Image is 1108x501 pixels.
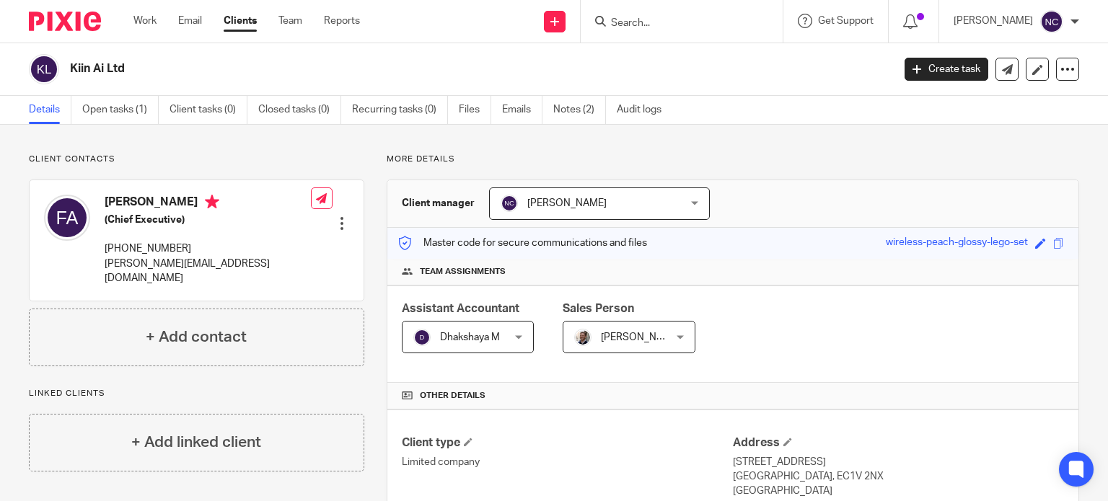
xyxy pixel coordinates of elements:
span: Team assignments [420,266,506,278]
a: Audit logs [617,96,672,124]
span: Sales Person [563,303,634,314]
a: Work [133,14,157,28]
a: Open tasks (1) [82,96,159,124]
input: Search [610,17,739,30]
p: Master code for secure communications and files [398,236,647,250]
span: [PERSON_NAME] [527,198,607,208]
span: Get Support [818,16,874,26]
h4: Client type [402,435,733,451]
h2: Kiin Ai Ltd [70,61,721,76]
p: [GEOGRAPHIC_DATA], EC1V 2NX [733,469,1064,484]
img: svg%3E [501,195,518,212]
img: Matt%20Circle.png [574,329,592,346]
p: [GEOGRAPHIC_DATA] [733,484,1064,498]
img: svg%3E [29,54,59,84]
h5: (Chief Executive) [105,213,311,227]
img: Pixie [29,12,101,31]
a: Emails [502,96,542,124]
span: Dhakshaya M [440,332,500,342]
h4: + Add linked client [131,431,261,453]
h4: [PERSON_NAME] [105,195,311,213]
p: [PERSON_NAME][EMAIL_ADDRESS][DOMAIN_NAME] [105,257,311,286]
span: Other details [420,390,485,402]
p: [PHONE_NUMBER] [105,241,311,256]
a: Clients [224,14,257,28]
img: svg%3E [44,195,90,241]
span: [PERSON_NAME] [601,332,680,342]
a: Files [459,96,491,124]
h3: Client manager [402,196,475,210]
i: Primary [205,195,219,209]
img: svg%3E [1040,10,1063,33]
p: More details [387,154,1079,165]
p: [PERSON_NAME] [954,14,1033,28]
a: Reports [324,14,360,28]
a: Notes (2) [553,96,606,124]
a: Email [178,14,202,28]
h4: + Add contact [146,326,247,348]
a: Recurring tasks (0) [352,96,448,124]
img: svg%3E [413,329,431,346]
p: [STREET_ADDRESS] [733,455,1064,469]
a: Closed tasks (0) [258,96,341,124]
a: Client tasks (0) [170,96,247,124]
p: Client contacts [29,154,364,165]
a: Team [278,14,302,28]
div: wireless-peach-glossy-lego-set [886,235,1028,252]
a: Create task [905,58,988,81]
p: Limited company [402,455,733,469]
p: Linked clients [29,388,364,399]
a: Details [29,96,71,124]
h4: Address [733,435,1064,451]
span: Assistant Accountant [402,303,519,314]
